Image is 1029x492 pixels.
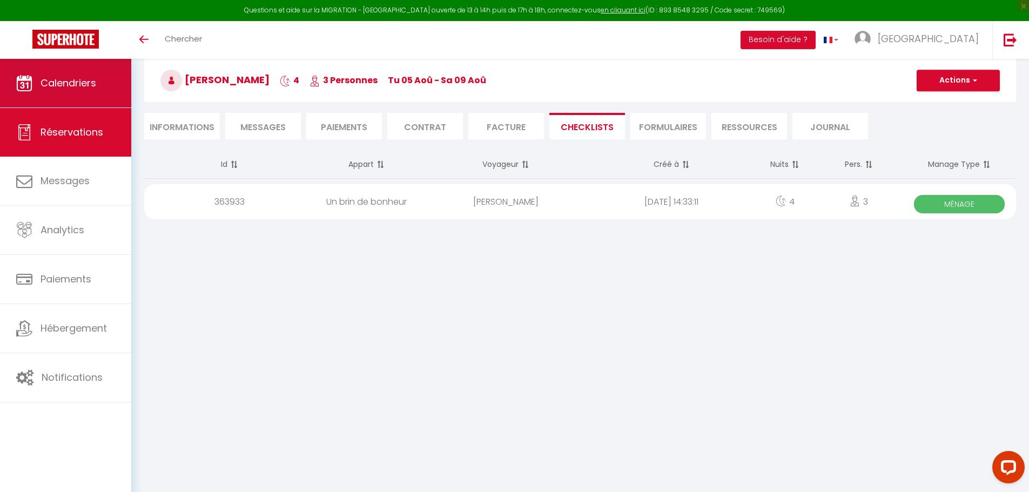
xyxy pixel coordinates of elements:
[984,447,1029,492] iframe: LiveChat chat widget
[41,76,96,90] span: Calendriers
[41,321,107,335] span: Hébergement
[32,30,99,49] img: Super Booking
[423,184,589,219] div: [PERSON_NAME]
[917,70,1000,91] button: Actions
[423,150,589,179] th: Voyageur
[468,113,544,139] li: Facture
[549,113,625,139] li: CHECKLISTS
[280,74,299,86] span: 4
[41,223,84,237] span: Analytics
[310,74,378,86] span: 3 Personnes
[1004,33,1017,46] img: logout
[755,184,816,219] div: 4
[755,150,816,179] th: Nuits
[846,21,992,59] a: ... [GEOGRAPHIC_DATA]
[589,150,755,179] th: Créé à
[157,21,210,59] a: Chercher
[388,74,486,86] span: Tu 05 Aoû - Sa 09 Aoû
[792,113,868,139] li: Journal
[41,272,91,286] span: Paiements
[144,184,310,219] div: 363933
[601,5,645,15] a: en cliquant ici
[306,113,382,139] li: Paiements
[903,150,1016,179] th: Manage Type
[855,31,871,47] img: ...
[310,150,423,179] th: Appart
[630,113,706,139] li: FORMULAIRES
[41,125,103,139] span: Réservations
[41,174,90,187] span: Messages
[160,73,270,86] span: [PERSON_NAME]
[387,113,463,139] li: Contrat
[816,184,903,219] div: 3
[816,150,903,179] th: Pers.
[42,370,103,384] span: Notifications
[144,113,220,139] li: Informations
[165,33,202,44] span: Chercher
[589,184,755,219] div: [DATE] 14:33:11
[914,195,1005,213] span: Ménage
[310,184,423,219] div: Un brin de bonheur
[878,32,979,45] span: [GEOGRAPHIC_DATA]
[216,159,227,170] span: Id
[741,31,816,49] button: Besoin d'aide ?
[711,113,787,139] li: Ressources
[240,121,286,133] span: Messages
